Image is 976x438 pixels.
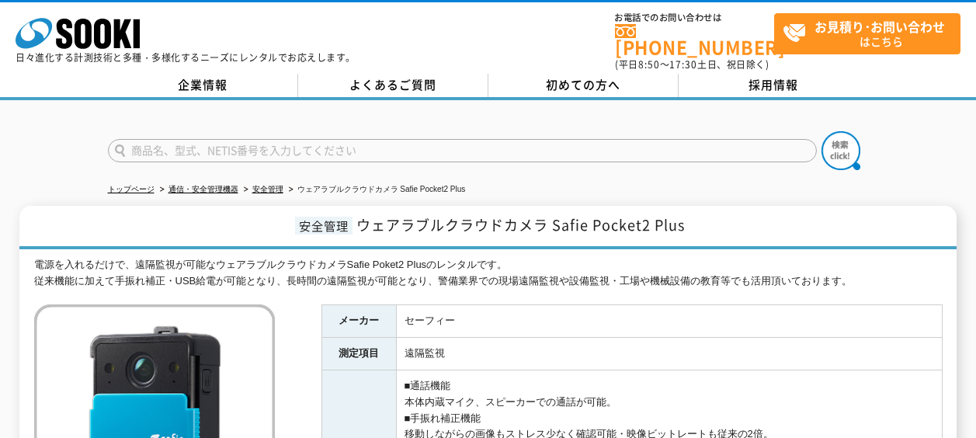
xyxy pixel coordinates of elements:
[321,338,396,370] th: 測定項目
[295,217,353,235] span: 安全管理
[16,53,356,62] p: 日々進化する計測技術と多種・多様化するニーズにレンタルでお応えします。
[321,305,396,338] th: メーカー
[252,185,283,193] a: 安全管理
[298,74,488,97] a: よくあるご質問
[34,257,943,290] div: 電源を入れるだけで、遠隔監視が可能なウェアラブルクラウドカメラSafie Poket2 Plusのレンタルです。 従来機能に加えて手振れ補正・USB給電が可能となり、長時間の遠隔監視が可能となり...
[783,14,960,53] span: はこちら
[669,57,697,71] span: 17:30
[108,74,298,97] a: 企業情報
[546,76,620,93] span: 初めての方へ
[108,185,155,193] a: トップページ
[615,13,774,23] span: お電話でのお問い合わせは
[615,24,774,56] a: [PHONE_NUMBER]
[286,182,466,198] li: ウェアラブルクラウドカメラ Safie Pocket2 Plus
[814,17,945,36] strong: お見積り･お問い合わせ
[396,305,942,338] td: セーフィー
[774,13,960,54] a: お見積り･お問い合わせはこちら
[168,185,238,193] a: 通信・安全管理機器
[356,214,685,235] span: ウェアラブルクラウドカメラ Safie Pocket2 Plus
[679,74,869,97] a: 採用情報
[821,131,860,170] img: btn_search.png
[396,338,942,370] td: 遠隔監視
[615,57,769,71] span: (平日 ～ 土日、祝日除く)
[488,74,679,97] a: 初めての方へ
[638,57,660,71] span: 8:50
[108,139,817,162] input: 商品名、型式、NETIS番号を入力してください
